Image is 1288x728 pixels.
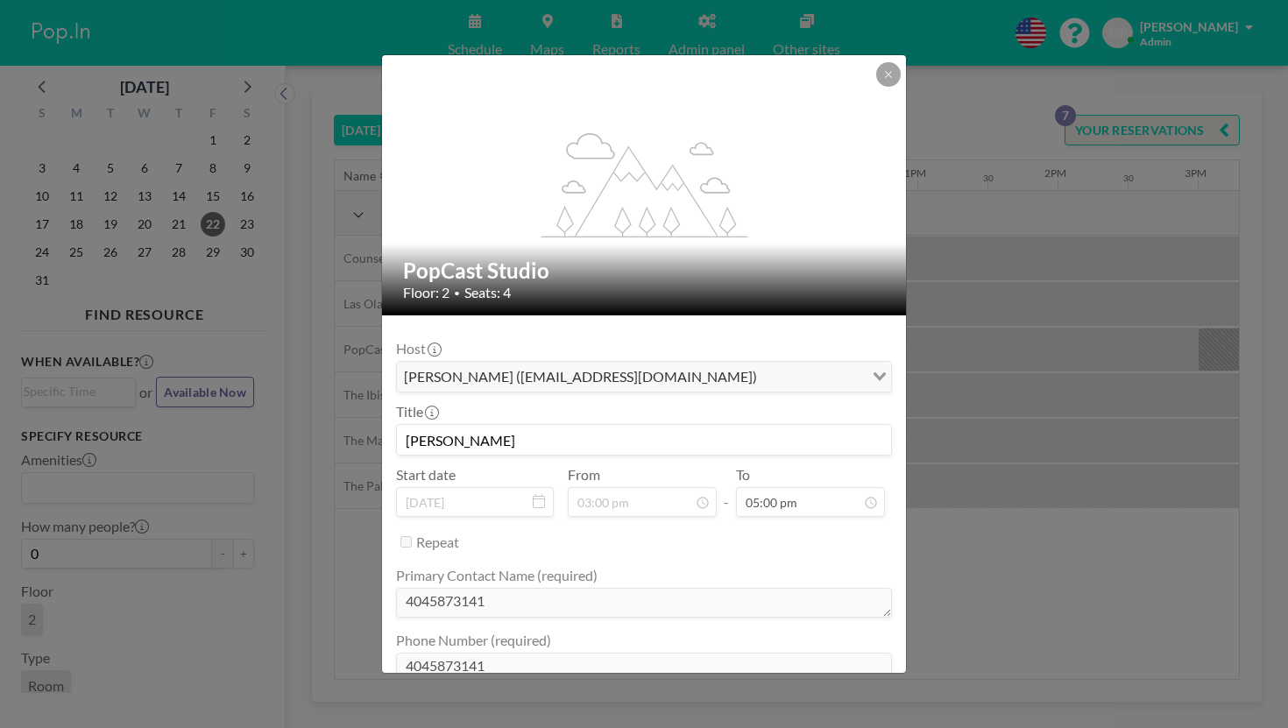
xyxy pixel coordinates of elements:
[396,567,598,584] label: Primary Contact Name (required)
[762,365,862,388] input: Search for option
[403,258,887,284] h2: PopCast Studio
[464,284,511,301] span: Seats: 4
[396,403,437,421] label: Title
[400,365,761,388] span: [PERSON_NAME] ([EMAIL_ADDRESS][DOMAIN_NAME])
[416,534,459,551] label: Repeat
[541,131,748,237] g: flex-grow: 1.2;
[724,472,729,511] span: -
[736,466,750,484] label: To
[397,425,891,455] input: (No title)
[396,466,456,484] label: Start date
[568,466,600,484] label: From
[403,284,449,301] span: Floor: 2
[396,340,440,357] label: Host
[396,632,551,649] label: Phone Number (required)
[397,362,891,392] div: Search for option
[454,286,460,300] span: •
